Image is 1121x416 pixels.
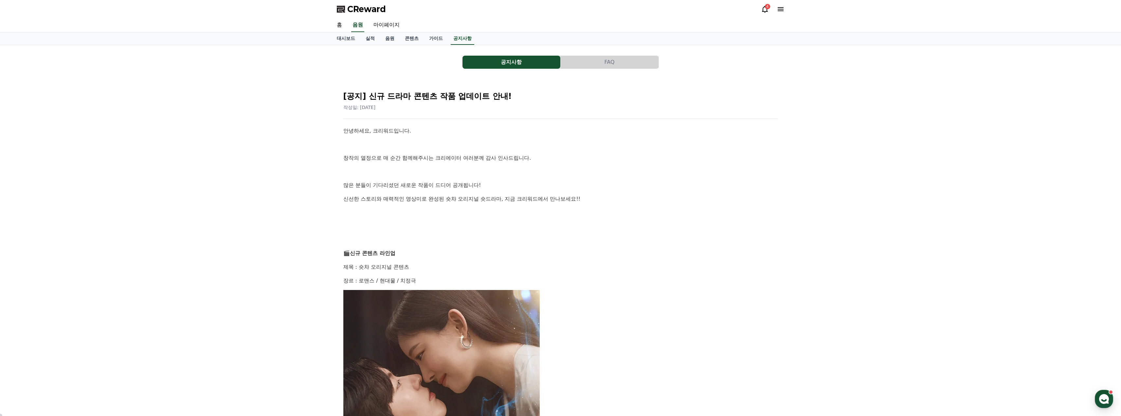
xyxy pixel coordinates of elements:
a: 콘텐츠 [400,32,424,45]
p: 신선한 스토리와 매력적인 영상미로 완성된 숏챠 오리지널 숏드라마, 지금 크리워드에서 만나보세요!! [343,195,778,203]
button: FAQ [561,56,659,69]
a: 홈 [332,18,347,32]
span: 작성일: [DATE] [343,105,376,110]
a: CReward [337,4,386,14]
a: 음원 [380,32,400,45]
span: 🎬 [343,250,350,256]
p: 많은 분들이 기다리셨던 새로운 작품이 드디어 공개됩니다! [343,181,778,190]
strong: 신규 콘텐츠 라인업 [350,250,395,256]
p: 창작의 열정으로 매 순간 함께해주시는 크리에이터 여러분께 감사 인사드립니다. [343,154,778,162]
a: 대시보드 [332,32,360,45]
a: 4 [761,5,769,13]
a: 가이드 [424,32,448,45]
div: 4 [765,4,770,9]
a: 공지사항 [451,32,474,45]
p: 제목 : 숏챠 오리지널 콘텐츠 [343,263,778,271]
p: 장르 : 로맨스 / 현대물 / 치정극 [343,277,778,285]
span: CReward [347,4,386,14]
a: 마이페이지 [368,18,405,32]
h2: [공지] 신규 드라마 콘텐츠 작품 업데이트 안내! [343,91,778,101]
p: 안녕하세요, 크리워드입니다. [343,127,778,135]
a: 음원 [351,18,364,32]
a: 실적 [360,32,380,45]
button: 공지사항 [462,56,560,69]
